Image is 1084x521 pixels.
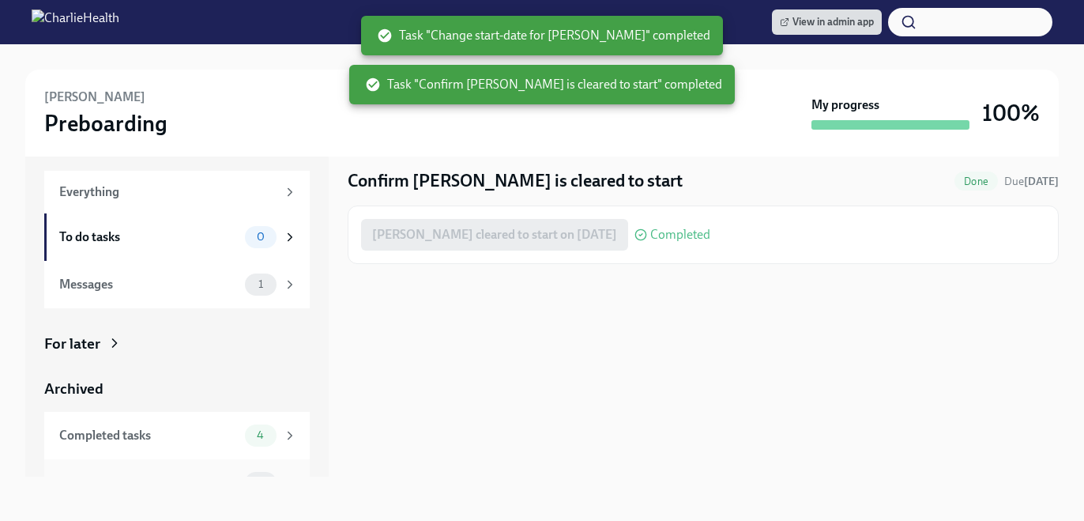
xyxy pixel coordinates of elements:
div: For later [44,334,100,354]
h3: Preboarding [44,109,167,138]
a: Everything [44,171,310,213]
div: To do tasks [59,228,239,246]
span: 0 [247,231,274,243]
div: Completed tasks [59,427,239,444]
a: View in admin app [772,9,882,35]
span: View in admin app [780,14,874,30]
a: For later [44,334,310,354]
span: Completed [650,228,710,241]
div: Messages [59,474,239,492]
strong: [DATE] [1024,175,1059,188]
h3: 100% [982,99,1040,127]
span: Due [1004,175,1059,188]
a: To do tasks0 [44,213,310,261]
h6: [PERSON_NAME] [44,89,145,106]
span: 4 [247,429,273,441]
div: Messages [59,276,239,293]
span: Done [954,176,998,187]
a: Archived [44,379,310,399]
h4: Confirm [PERSON_NAME] is cleared to start [348,169,683,193]
a: Messages1 [44,261,310,308]
a: Messages [44,459,310,507]
span: Task "Change start-date for [PERSON_NAME]" completed [377,27,710,44]
strong: My progress [811,96,879,114]
span: 1 [249,278,273,290]
img: CharlieHealth [32,9,119,35]
span: Task "Confirm [PERSON_NAME] is cleared to start" completed [365,76,722,93]
div: Everything [59,183,277,201]
span: September 29th, 2025 08:00 [1004,174,1059,189]
a: Completed tasks4 [44,412,310,459]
